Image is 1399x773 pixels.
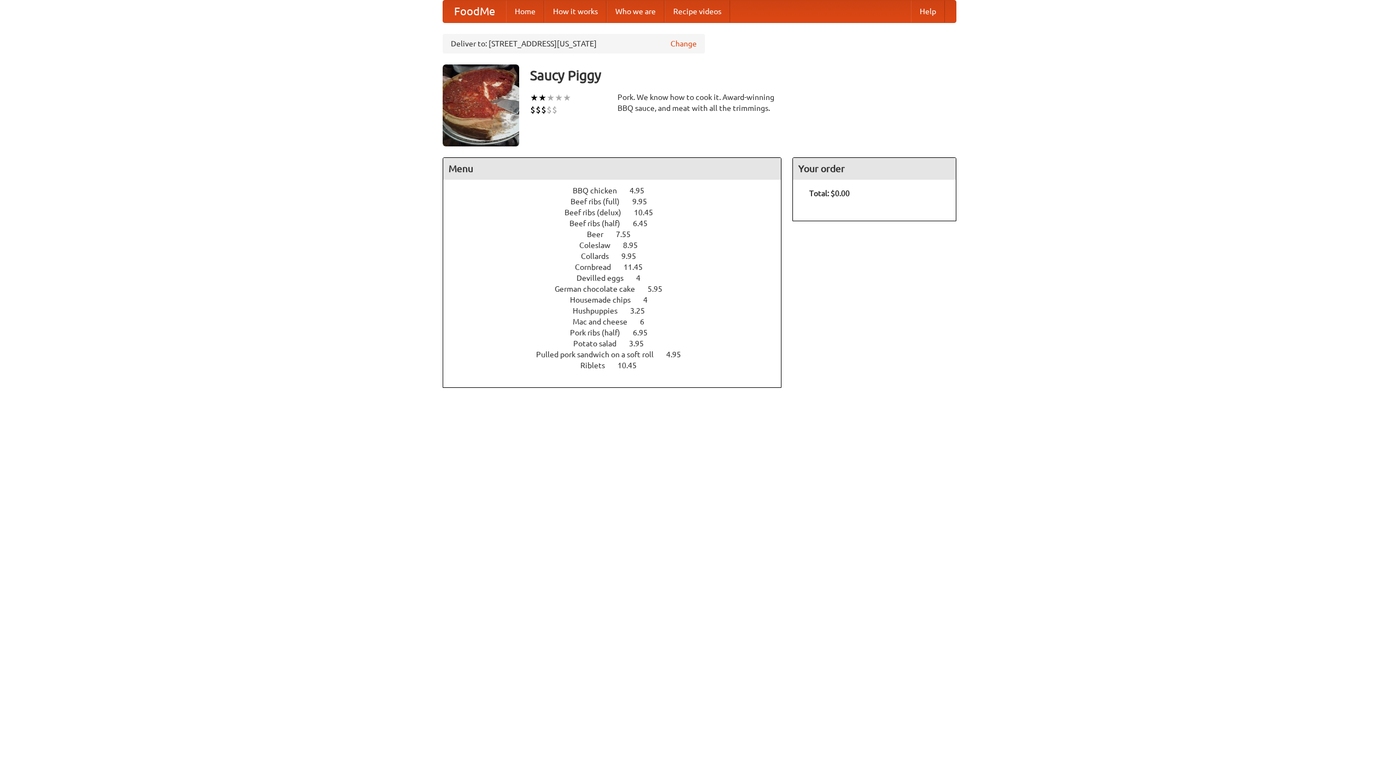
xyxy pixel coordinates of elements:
div: Deliver to: [STREET_ADDRESS][US_STATE] [443,34,705,54]
a: Who we are [607,1,665,22]
a: Coleslaw 8.95 [579,241,658,250]
span: Pulled pork sandwich on a soft roll [536,350,665,359]
h3: Saucy Piggy [530,64,956,86]
span: Potato salad [573,339,627,348]
li: ★ [530,92,538,104]
a: Beer 7.55 [587,230,651,239]
a: Hushpuppies 3.25 [573,306,665,315]
span: 3.95 [629,339,655,348]
span: Riblets [580,361,616,370]
a: Mac and cheese 6 [573,317,665,326]
span: Pork ribs (half) [570,328,631,337]
a: Beef ribs (delux) 10.45 [565,208,673,217]
a: Cornbread 11.45 [575,263,663,272]
li: $ [530,104,536,116]
span: German chocolate cake [555,285,646,293]
li: ★ [538,92,546,104]
span: Beer [587,230,614,239]
span: 5.95 [648,285,673,293]
span: 6 [640,317,655,326]
span: 4.95 [630,186,655,195]
a: Collards 9.95 [581,252,656,261]
div: Pork. We know how to cook it. Award-winning BBQ sauce, and meat with all the trimmings. [618,92,781,114]
span: 7.55 [616,230,642,239]
a: Pork ribs (half) 6.95 [570,328,668,337]
a: Devilled eggs 4 [577,274,661,282]
span: 3.25 [630,306,656,315]
span: 6.95 [633,328,659,337]
img: angular.jpg [443,64,519,146]
li: $ [541,104,546,116]
span: Housemade chips [570,296,642,304]
li: ★ [555,92,563,104]
span: Hushpuppies [573,306,628,315]
span: 11.45 [624,263,654,272]
a: FoodMe [443,1,506,22]
span: Beef ribs (full) [571,197,631,206]
a: Beef ribs (half) 6.45 [569,219,668,228]
span: 6.45 [633,219,659,228]
span: 4 [643,296,659,304]
li: $ [536,104,541,116]
a: Pulled pork sandwich on a soft roll 4.95 [536,350,701,359]
a: How it works [544,1,607,22]
a: Help [911,1,945,22]
span: Mac and cheese [573,317,638,326]
h4: Menu [443,158,781,180]
span: 4 [636,274,651,282]
span: 9.95 [621,252,647,261]
a: BBQ chicken 4.95 [573,186,665,195]
span: 8.95 [623,241,649,250]
span: 10.45 [618,361,648,370]
span: Cornbread [575,263,622,272]
span: Collards [581,252,620,261]
a: Potato salad 3.95 [573,339,664,348]
span: 9.95 [632,197,658,206]
a: Home [506,1,544,22]
li: $ [546,104,552,116]
a: Beef ribs (full) 9.95 [571,197,667,206]
span: Beef ribs (delux) [565,208,632,217]
li: ★ [563,92,571,104]
b: Total: $0.00 [809,189,850,198]
a: Recipe videos [665,1,730,22]
span: Devilled eggs [577,274,634,282]
li: $ [552,104,557,116]
span: 10.45 [634,208,664,217]
li: ★ [546,92,555,104]
span: Coleslaw [579,241,621,250]
a: German chocolate cake 5.95 [555,285,683,293]
h4: Your order [793,158,956,180]
a: Housemade chips 4 [570,296,668,304]
a: Change [671,38,697,49]
a: Riblets 10.45 [580,361,657,370]
span: Beef ribs (half) [569,219,631,228]
span: BBQ chicken [573,186,628,195]
span: 4.95 [666,350,692,359]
